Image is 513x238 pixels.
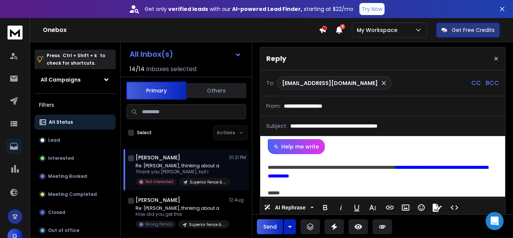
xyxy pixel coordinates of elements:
div: Open Intercom Messenger [486,212,504,230]
button: Meeting Booked [35,169,116,184]
p: Superior Fence & Rail | [DATE] | AudienceSend [190,179,226,185]
button: Others [186,82,246,99]
span: AI Rephrase [273,205,307,211]
p: To: [266,79,274,87]
p: BCC [486,79,499,88]
p: 12 Aug [229,197,246,203]
p: Superior Fence & Rail | [DATE] | AudienceSend [189,222,225,227]
h1: All Inbox(s) [130,50,173,58]
strong: AI-powered Lead Finder, [232,5,302,13]
p: Re: [PERSON_NAME], thinking about a [136,205,226,211]
h1: All Campaigns [41,76,81,83]
p: Meeting Completed [48,191,97,197]
button: Meeting Completed [35,187,116,202]
label: Select [137,130,152,136]
button: Signature [430,200,444,215]
button: Send [257,219,283,234]
p: Press to check for shortcuts. [47,52,105,67]
button: More Text [365,200,380,215]
button: Italic (Ctrl+I) [334,200,348,215]
p: All Status [49,119,73,125]
p: Not Interested [145,179,173,185]
p: From: [266,102,281,110]
span: 14 / 14 [130,65,145,74]
p: My Workspace [357,26,400,34]
button: All Inbox(s) [124,47,247,62]
strong: verified leads [168,5,208,13]
button: Interested [35,151,116,166]
button: AI Rephrase [263,200,315,215]
p: 01:21 PM [229,155,246,161]
button: All Status [35,115,116,130]
h3: Inboxes selected [146,65,196,74]
p: Wrong Person [145,221,172,227]
p: Get Free Credits [452,26,495,34]
button: All Campaigns [35,72,116,87]
button: Lead [35,133,116,148]
button: Bold (Ctrl+B) [318,200,332,215]
span: Ctrl + Shift + k [62,51,98,60]
button: Get Free Credits [436,23,500,38]
p: CC [471,79,481,88]
p: Try Now [362,5,382,13]
img: logo [8,26,23,39]
button: Out of office [35,223,116,238]
p: Interested [48,155,74,161]
button: Closed [35,205,116,220]
button: Insert Image (Ctrl+P) [398,200,413,215]
p: How did you get this [136,211,226,217]
p: Re: [PERSON_NAME], thinking about a [136,163,226,169]
p: Lead [48,137,60,143]
button: Code View [447,200,462,215]
button: Emoticons [414,200,429,215]
p: Thank you [PERSON_NAME], but I [136,169,226,175]
button: Help me write [268,139,325,154]
p: Meeting Booked [48,173,87,179]
p: Reply [266,53,286,64]
h3: Filters [35,100,116,110]
h1: [PERSON_NAME] [136,154,180,161]
p: [EMAIL_ADDRESS][DOMAIN_NAME] [282,79,378,87]
h1: [PERSON_NAME] [136,196,180,204]
button: Try Now [359,3,385,15]
p: Get only with our starting at $22/mo [145,5,353,13]
h1: Onebox [43,26,319,35]
button: Insert Link (Ctrl+K) [383,200,397,215]
p: Out of office [48,227,79,233]
button: Primary [126,82,186,100]
p: Subject: [266,122,287,130]
button: Underline (Ctrl+U) [350,200,364,215]
span: 4 [340,24,345,29]
p: Closed [48,209,65,215]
